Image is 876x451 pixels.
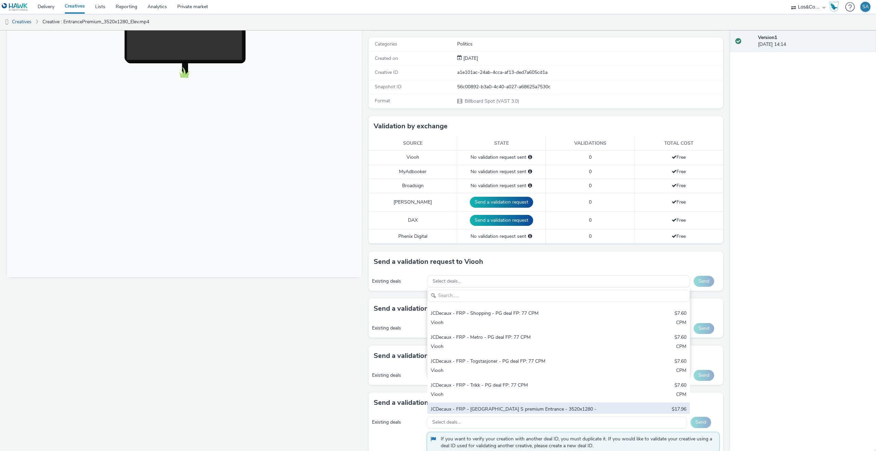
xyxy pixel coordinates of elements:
h3: Send a validation request to Broadsign [374,304,497,314]
div: Creation 15 August 2025, 14:14 [462,55,478,62]
div: No validation request sent [461,154,542,161]
img: undefined Logo [2,3,28,11]
div: [DATE] 14:14 [758,34,871,48]
div: $7.60 [674,382,686,390]
div: JCDecaux - FRP - [GEOGRAPHIC_DATA] S premium Entrance - 3520x1280 - PG deal FP: 182.5 [431,406,600,420]
span: Select deals... [432,420,461,425]
span: 0 [589,233,592,240]
div: a1e101ac-24ab-4cca-af13-ded7a605cd1a [457,69,723,76]
span: Select deals... [433,279,461,284]
div: CPM [676,367,686,375]
div: CPM [676,343,686,351]
span: Format [375,98,390,104]
h3: Send a validation request to MyAdbooker [374,351,506,361]
div: Viooh [431,319,600,327]
button: Send [694,370,714,381]
div: Existing deals [372,325,424,332]
div: JCDecaux - FRP - Trikk - PG deal FP: 77 CPM [431,382,600,390]
span: Created on [375,55,398,62]
a: Creative : EntrancePremium_3520x1280_Elev.mp4 [39,14,153,30]
span: Free [672,154,686,160]
td: Phenix Digital [369,229,457,243]
div: $17.96 [672,406,686,420]
th: Source [369,137,457,151]
img: Hawk Academy [829,1,839,12]
div: Politics [457,41,723,48]
span: 0 [589,154,592,160]
span: 0 [589,199,592,205]
span: 0 [589,182,592,189]
div: Please select a deal below and click on Send to send a validation request to Phenix Digital. [528,233,532,240]
div: Existing deals [372,419,423,426]
div: Viooh [431,391,600,399]
span: Free [672,199,686,205]
h3: Send a validation request to Phenix Digital [374,398,508,408]
div: CPM [676,319,686,327]
h3: Send a validation request to Viooh [374,257,483,267]
div: No validation request sent [461,233,542,240]
th: Total cost [634,137,723,151]
h3: Validation by exchange [374,121,448,131]
span: Free [672,217,686,223]
div: 56c00892-b3a0-4c40-a027-a68625a7530c [457,83,723,90]
span: Free [672,182,686,189]
a: Hawk Academy [829,1,842,12]
th: Validations [546,137,634,151]
div: Please select a deal below and click on Send to send a validation request to Viooh. [528,154,532,161]
span: Free [672,233,686,240]
span: Snapshot ID [375,83,401,90]
button: Send [694,323,714,334]
span: [DATE] [462,55,478,62]
input: Search...... [427,290,690,302]
div: CPM [676,391,686,399]
span: Creative ID [375,69,398,76]
td: MyAdbooker [369,165,457,179]
span: If you want to verify your creation with another deal ID, you must duplicate it. If you would lik... [441,436,712,450]
th: State [457,137,546,151]
button: Send [694,276,714,287]
span: 0 [589,217,592,223]
div: Existing deals [372,372,424,379]
div: JCDecaux - FRP - Togstasjoner - PG deal FP: 77 CPM [431,358,600,366]
span: Billboard Spot (VAST 3.0) [464,98,519,104]
div: $7.60 [674,310,686,318]
div: No validation request sent [461,182,542,189]
div: Viooh [431,343,600,351]
div: Please select a deal below and click on Send to send a validation request to Broadsign. [528,182,532,189]
img: dooh [3,19,10,26]
td: Broadsign [369,179,457,193]
div: Viooh [431,367,600,375]
span: 0 [589,168,592,175]
span: Categories [375,41,397,47]
div: JCDecaux - FRP - Metro - PG deal FP: 77 CPM [431,334,600,342]
div: SA [862,2,869,12]
div: $7.60 [674,334,686,342]
div: Please select a deal below and click on Send to send a validation request to MyAdbooker. [528,168,532,175]
div: Existing deals [372,278,424,285]
div: JCDecaux - FRP - Shopping - PG deal FP: 77 CPM [431,310,600,318]
button: Send a validation request [470,197,533,208]
span: Free [672,168,686,175]
strong: Version 1 [758,34,777,41]
div: No validation request sent [461,168,542,175]
td: Viooh [369,151,457,165]
td: DAX [369,211,457,229]
button: Send a validation request [470,215,533,226]
button: Send [691,417,711,428]
td: [PERSON_NAME] [369,193,457,211]
div: $7.60 [674,358,686,366]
